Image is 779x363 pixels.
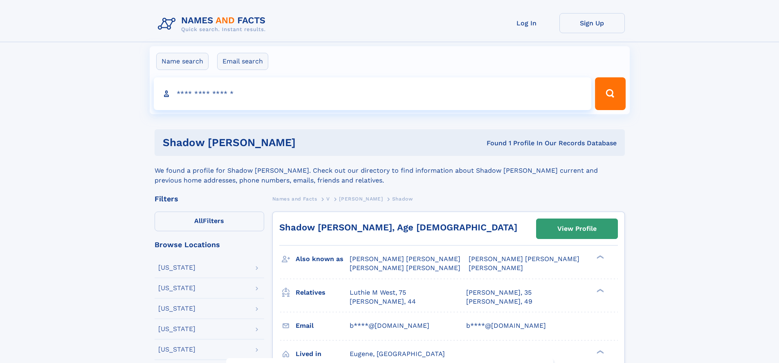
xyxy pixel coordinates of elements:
span: Eugene, [GEOGRAPHIC_DATA] [350,350,445,358]
button: Search Button [595,77,625,110]
a: Log In [494,13,559,33]
a: V [326,194,330,204]
a: [PERSON_NAME], 44 [350,297,416,306]
a: Sign Up [559,13,625,33]
a: [PERSON_NAME], 49 [466,297,532,306]
a: [PERSON_NAME], 35 [466,288,532,297]
input: search input [154,77,592,110]
h3: Relatives [296,286,350,300]
h3: Lived in [296,347,350,361]
span: [PERSON_NAME] [PERSON_NAME] [469,255,579,263]
div: Browse Locations [155,241,264,248]
label: Email search [217,53,268,70]
div: ❯ [595,255,604,260]
h3: Email [296,319,350,333]
img: Logo Names and Facts [155,13,272,35]
div: Found 1 Profile In Our Records Database [391,139,617,148]
span: All [194,217,203,225]
div: View Profile [557,219,597,238]
a: Luthie M West, 75 [350,288,406,297]
div: Filters [155,195,264,203]
span: Shadow [392,196,413,202]
span: [PERSON_NAME] [339,196,383,202]
a: View Profile [537,219,617,239]
div: [US_STATE] [158,264,195,271]
a: Shadow [PERSON_NAME], Age [DEMOGRAPHIC_DATA] [279,222,517,232]
label: Name search [156,53,209,70]
h1: Shadow [PERSON_NAME] [163,138,391,148]
a: Names and Facts [272,194,317,204]
div: [US_STATE] [158,305,195,312]
div: We found a profile for Shadow [PERSON_NAME]. Check out our directory to find information about Sh... [155,156,625,185]
div: [US_STATE] [158,285,195,291]
span: [PERSON_NAME] [PERSON_NAME] [350,255,460,263]
h3: Also known as [296,252,350,266]
label: Filters [155,212,264,231]
a: [PERSON_NAME] [339,194,383,204]
div: ❯ [595,349,604,354]
span: V [326,196,330,202]
div: ❯ [595,288,604,293]
div: [US_STATE] [158,326,195,332]
div: [US_STATE] [158,346,195,353]
span: [PERSON_NAME] [469,264,523,272]
span: [PERSON_NAME] [PERSON_NAME] [350,264,460,272]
